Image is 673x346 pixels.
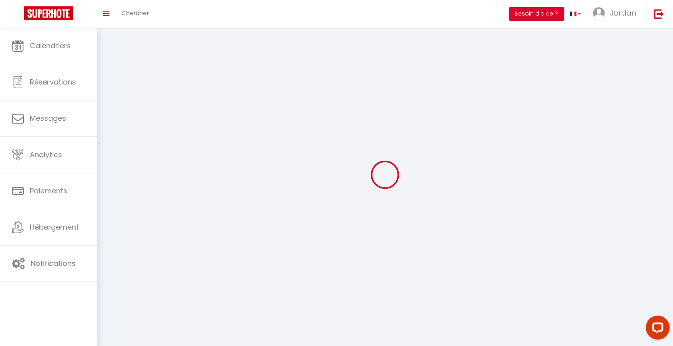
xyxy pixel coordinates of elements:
[30,113,66,123] span: Messages
[30,222,79,232] span: Hébergement
[24,6,73,20] img: Super Booking
[30,149,62,159] span: Analytics
[30,77,76,87] span: Réservations
[31,258,76,268] span: Notifications
[121,9,149,17] span: Chercher
[593,7,605,19] img: ...
[640,313,673,346] iframe: LiveChat chat widget
[509,7,564,21] button: Besoin d'aide ?
[610,8,636,18] span: Jordan
[30,186,67,196] span: Paiements
[30,41,71,51] span: Calendriers
[654,9,664,19] img: logout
